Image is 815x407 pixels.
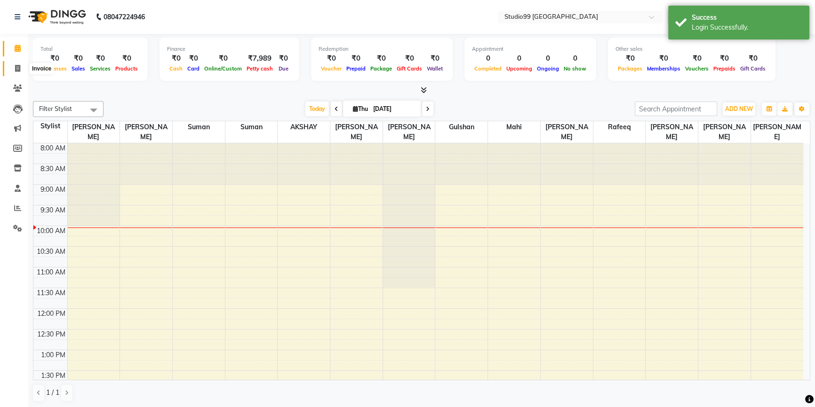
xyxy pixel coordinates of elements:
[113,65,140,72] span: Products
[35,329,67,339] div: 12:30 PM
[711,53,738,64] div: ₹0
[275,53,292,64] div: ₹0
[344,53,368,64] div: ₹0
[35,288,67,298] div: 11:30 AM
[319,45,445,53] div: Redemption
[738,53,768,64] div: ₹0
[39,185,67,195] div: 9:00 AM
[244,53,275,64] div: ₹7,989
[35,226,67,236] div: 10:00 AM
[88,65,113,72] span: Services
[278,121,330,133] span: AKSHAY
[185,53,202,64] div: ₹0
[472,53,504,64] div: 0
[30,63,54,74] div: Invoice
[69,65,88,72] span: Sales
[615,53,645,64] div: ₹0
[472,45,589,53] div: Appointment
[344,65,368,72] span: Prepaid
[319,65,344,72] span: Voucher
[39,143,67,153] div: 8:00 AM
[69,53,88,64] div: ₹0
[202,53,244,64] div: ₹0
[167,65,185,72] span: Cash
[120,121,172,143] span: [PERSON_NAME]
[305,102,329,116] span: Today
[504,53,535,64] div: 0
[683,53,711,64] div: ₹0
[35,309,67,319] div: 12:00 PM
[535,53,561,64] div: 0
[692,13,802,23] div: Success
[368,65,394,72] span: Package
[435,121,487,133] span: Gulshan
[394,53,424,64] div: ₹0
[185,65,202,72] span: Card
[561,53,589,64] div: 0
[39,105,72,112] span: Filter Stylist
[35,247,67,257] div: 10:30 AM
[541,121,593,143] span: [PERSON_NAME]
[370,102,417,116] input: 2025-09-04
[593,121,646,133] span: Rafeeq
[645,65,683,72] span: Memberships
[368,53,394,64] div: ₹0
[698,121,751,143] span: [PERSON_NAME]
[24,4,88,30] img: logo
[68,121,120,143] span: [PERSON_NAME]
[683,65,711,72] span: Vouchers
[167,53,185,64] div: ₹0
[244,65,275,72] span: Petty cash
[646,121,698,143] span: [PERSON_NAME]
[424,53,445,64] div: ₹0
[225,121,278,133] span: Suman
[711,65,738,72] span: Prepaids
[615,65,645,72] span: Packages
[351,105,370,112] span: Thu
[40,53,69,64] div: ₹0
[167,45,292,53] div: Finance
[39,371,67,381] div: 1:30 PM
[561,65,589,72] span: No show
[35,267,67,277] div: 11:00 AM
[276,65,291,72] span: Due
[725,105,753,112] span: ADD NEW
[504,65,535,72] span: Upcoming
[692,23,802,32] div: Login Successfully.
[39,350,67,360] div: 1:00 PM
[46,388,59,398] span: 1 / 1
[330,121,383,143] span: [PERSON_NAME]
[635,102,717,116] input: Search Appointment
[472,65,504,72] span: Completed
[645,53,683,64] div: ₹0
[39,164,67,174] div: 8:30 AM
[383,121,435,143] span: [PERSON_NAME]
[39,205,67,215] div: 9:30 AM
[488,121,540,133] span: mahi
[394,65,424,72] span: Gift Cards
[723,102,755,116] button: ADD NEW
[615,45,768,53] div: Other sales
[751,121,803,143] span: [PERSON_NAME]
[738,65,768,72] span: Gift Cards
[113,53,140,64] div: ₹0
[33,121,67,131] div: Stylist
[535,65,561,72] span: Ongoing
[88,53,113,64] div: ₹0
[104,4,145,30] b: 08047224946
[173,121,225,133] span: Suman
[424,65,445,72] span: Wallet
[319,53,344,64] div: ₹0
[202,65,244,72] span: Online/Custom
[40,45,140,53] div: Total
